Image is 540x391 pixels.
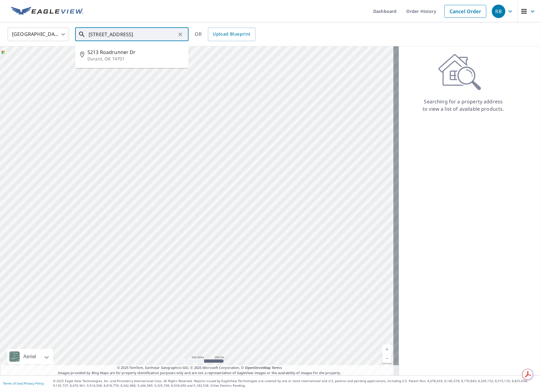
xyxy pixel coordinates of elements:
a: Current Level 5, Zoom In [382,345,392,354]
a: OpenStreetMap [245,365,271,370]
p: © 2025 Eagle View Technologies, Inc. and Pictometry International Corp. All Rights Reserved. Repo... [53,379,537,388]
span: © 2025 TomTom, Earthstar Geographics SIO, © 2025 Microsoft Corporation, © [117,365,282,370]
div: Aerial [21,349,38,364]
p: Searching for a property address to view a list of available products. [422,98,504,113]
button: Clear [176,30,185,39]
a: Current Level 5, Zoom Out [382,354,392,363]
div: [GEOGRAPHIC_DATA] [8,26,69,43]
span: Upload Blueprint [213,30,250,38]
a: Cancel Order [444,5,486,18]
a: Privacy Policy [24,381,44,385]
img: EV Logo [11,7,83,16]
span: 5213 Roadrunner Dr [87,48,184,56]
div: RB [492,5,505,18]
input: Search by address or latitude-longitude [89,26,176,43]
p: | [3,381,44,385]
p: Durant, OK 74701 [87,56,184,62]
a: Upload Blueprint [208,28,255,41]
div: Aerial [7,349,53,364]
a: Terms of Use [3,381,22,385]
div: OR [195,28,255,41]
a: Terms [272,365,282,370]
